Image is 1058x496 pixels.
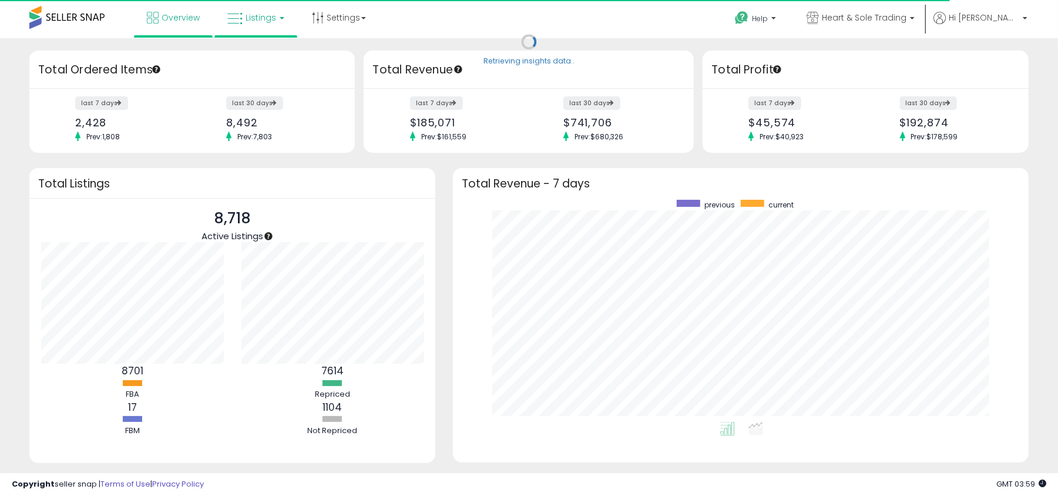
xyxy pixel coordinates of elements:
[905,132,964,142] span: Prev: $178,599
[996,478,1046,490] span: 2025-08-12 03:59 GMT
[752,14,768,24] span: Help
[12,478,55,490] strong: Copyright
[933,12,1027,38] a: Hi [PERSON_NAME]
[462,179,1020,188] h3: Total Revenue - 7 days
[75,96,128,110] label: last 7 days
[75,116,183,129] div: 2,428
[410,116,520,129] div: $185,071
[80,132,126,142] span: Prev: 1,808
[453,64,463,75] div: Tooltip anchor
[321,364,344,378] b: 7614
[100,478,150,490] a: Terms of Use
[297,389,368,400] div: Repriced
[246,12,276,24] span: Listings
[323,400,342,414] b: 1104
[97,389,167,400] div: FBA
[201,207,263,230] p: 8,718
[900,96,957,110] label: last 30 days
[38,179,426,188] h3: Total Listings
[201,230,263,242] span: Active Listings
[162,12,200,24] span: Overview
[734,11,749,25] i: Get Help
[563,116,673,129] div: $741,706
[151,64,162,75] div: Tooltip anchor
[900,116,1008,129] div: $192,874
[772,64,782,75] div: Tooltip anchor
[748,96,801,110] label: last 7 days
[415,132,472,142] span: Prev: $161,559
[748,116,857,129] div: $45,574
[38,62,346,78] h3: Total Ordered Items
[372,62,685,78] h3: Total Revenue
[122,364,143,378] b: 8701
[563,96,620,110] label: last 30 days
[569,132,629,142] span: Prev: $680,326
[263,231,274,242] div: Tooltip anchor
[97,425,167,437] div: FBM
[726,2,788,38] a: Help
[754,132,810,142] span: Prev: $40,923
[297,425,368,437] div: Not Repriced
[768,200,794,210] span: current
[704,200,735,210] span: previous
[226,96,283,110] label: last 30 days
[410,96,463,110] label: last 7 days
[711,62,1019,78] h3: Total Profit
[128,400,137,414] b: 17
[12,479,204,490] div: seller snap | |
[483,56,575,67] div: Retrieving insights data..
[231,132,278,142] span: Prev: 7,803
[152,478,204,490] a: Privacy Policy
[822,12,906,24] span: Heart & Sole Trading
[226,116,334,129] div: 8,492
[949,12,1019,24] span: Hi [PERSON_NAME]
